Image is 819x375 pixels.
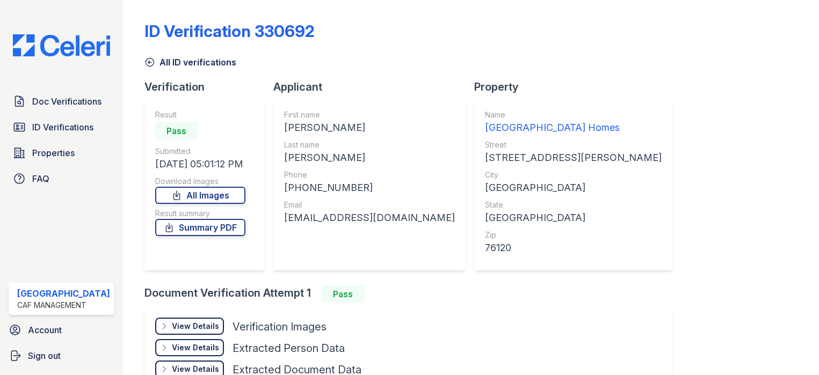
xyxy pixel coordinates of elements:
[485,139,662,150] div: Street
[155,146,245,157] div: Submitted
[485,109,662,120] div: Name
[17,287,110,300] div: [GEOGRAPHIC_DATA]
[774,332,808,364] iframe: chat widget
[485,109,662,135] a: Name [GEOGRAPHIC_DATA] Homes
[32,121,93,134] span: ID Verifications
[284,120,455,135] div: [PERSON_NAME]
[172,342,219,353] div: View Details
[28,349,61,362] span: Sign out
[322,285,365,303] div: Pass
[233,319,327,334] div: Verification Images
[485,210,662,225] div: [GEOGRAPHIC_DATA]
[284,109,455,120] div: First name
[4,345,119,366] a: Sign out
[172,321,219,332] div: View Details
[17,300,110,311] div: CAF Management
[284,139,455,150] div: Last name
[28,323,62,336] span: Account
[155,157,245,172] div: [DATE] 05:01:12 PM
[284,150,455,165] div: [PERSON_NAME]
[4,319,119,341] a: Account
[9,168,114,189] a: FAQ
[144,21,315,41] div: ID Verification 330692
[155,176,245,187] div: Download Images
[9,142,114,164] a: Properties
[9,91,114,112] a: Doc Verifications
[485,230,662,240] div: Zip
[485,170,662,180] div: City
[485,180,662,195] div: [GEOGRAPHIC_DATA]
[155,219,245,236] a: Summary PDF
[284,200,455,210] div: Email
[485,150,662,165] div: [STREET_ADDRESS][PERSON_NAME]
[9,116,114,138] a: ID Verifications
[172,364,219,374] div: View Details
[155,187,245,204] a: All Images
[284,180,455,195] div: [PHONE_NUMBER]
[233,341,345,356] div: Extracted Person Data
[273,79,474,94] div: Applicant
[155,122,198,139] div: Pass
[144,56,236,69] a: All ID verifications
[155,109,245,120] div: Result
[32,95,102,108] span: Doc Verifications
[144,285,681,303] div: Document Verification Attempt 1
[284,210,455,225] div: [EMAIL_ADDRESS][DOMAIN_NAME]
[474,79,681,94] div: Property
[284,170,455,180] div: Phone
[32,172,49,185] span: FAQ
[485,240,662,255] div: 76120
[144,79,273,94] div: Verification
[485,200,662,210] div: State
[32,146,75,159] span: Properties
[4,34,119,56] img: CE_Logo_Blue-a8612792a0a2168367f1c8372b55b34899dd931a85d93a1a3d3e32e68fde9ad4.png
[485,120,662,135] div: [GEOGRAPHIC_DATA] Homes
[155,208,245,219] div: Result summary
